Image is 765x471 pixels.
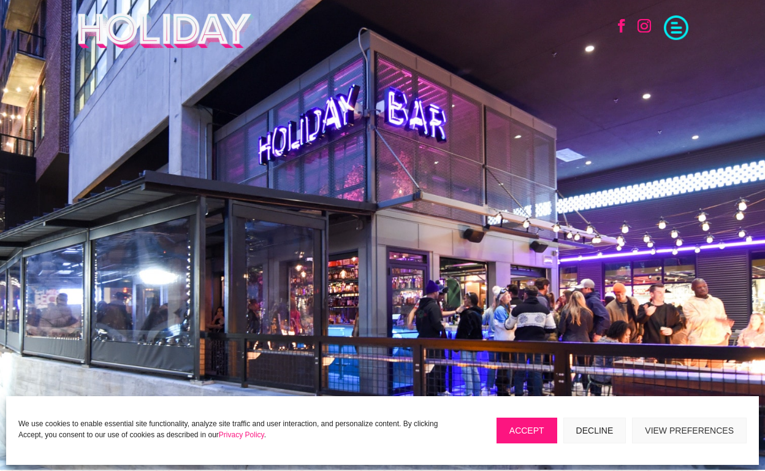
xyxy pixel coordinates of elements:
[18,418,454,440] p: We use cookies to enable essential site functionality, analyze site traffic and user interaction,...
[77,41,255,51] a: Holiday
[219,431,264,439] a: Privacy Policy
[563,418,626,443] button: Decline
[631,12,658,39] a: Follow on Instagram
[608,12,635,39] a: Follow on Facebook
[77,12,255,49] img: Holiday
[497,418,557,443] button: Accept
[632,418,747,443] button: View preferences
